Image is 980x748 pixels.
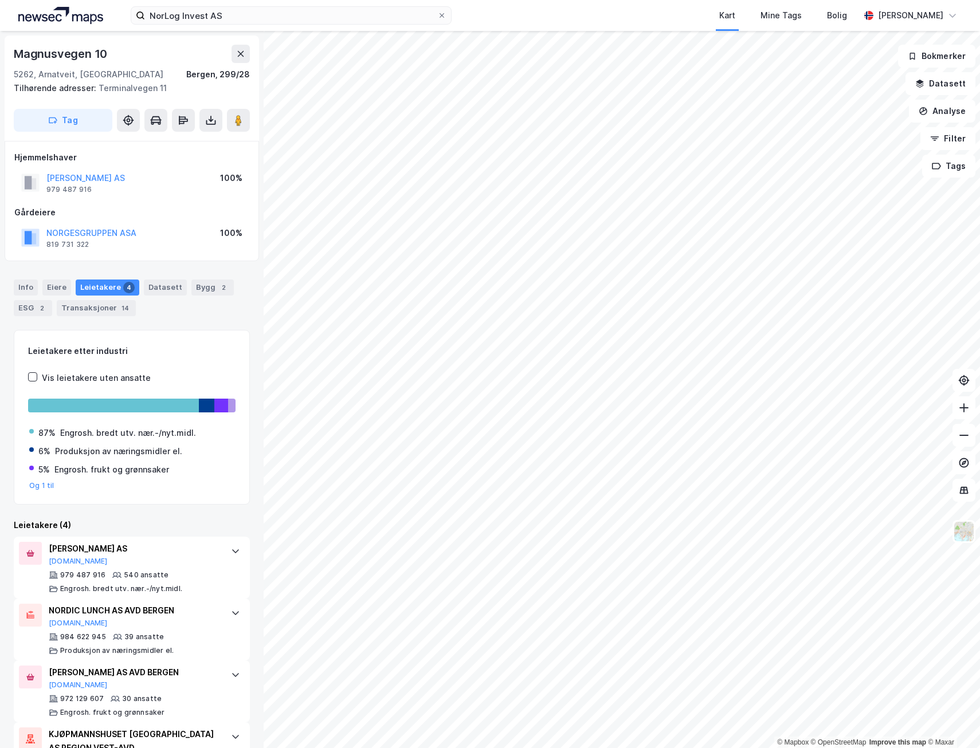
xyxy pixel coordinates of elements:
[60,570,105,580] div: 979 487 916
[14,206,249,219] div: Gårdeiere
[119,302,131,314] div: 14
[36,302,48,314] div: 2
[60,694,104,703] div: 972 129 607
[869,738,926,746] a: Improve this map
[14,518,250,532] div: Leietakere (4)
[38,444,50,458] div: 6%
[49,542,219,556] div: [PERSON_NAME] AS
[76,279,139,296] div: Leietakere
[898,45,975,68] button: Bokmerker
[28,344,236,358] div: Leietakere etter industri
[777,738,809,746] a: Mapbox
[811,738,867,746] a: OpenStreetMap
[124,632,164,641] div: 39 ansatte
[60,426,196,440] div: Engrosh. bredt utv. nær.-/nyt.midl.
[60,708,165,717] div: Engrosh. frukt og grønnsaker
[14,45,109,63] div: Magnusvegen 10
[719,9,735,22] div: Kart
[122,694,162,703] div: 30 ansatte
[42,371,151,385] div: Vis leietakere uten ansatte
[923,693,980,748] iframe: Chat Widget
[42,279,71,296] div: Eiere
[46,185,92,194] div: 979 487 916
[57,300,136,316] div: Transaksjoner
[218,282,229,293] div: 2
[49,557,108,566] button: [DOMAIN_NAME]
[14,151,249,164] div: Hjemmelshaver
[49,666,219,679] div: [PERSON_NAME] AS AVD BERGEN
[38,426,56,440] div: 87%
[909,100,975,123] button: Analyse
[191,279,234,296] div: Bygg
[38,463,50,477] div: 5%
[14,83,99,93] span: Tilhørende adresser:
[922,155,975,178] button: Tags
[14,109,112,132] button: Tag
[145,7,437,24] input: Søk på adresse, matrikkel, gårdeiere, leietakere eller personer
[186,68,250,81] div: Bergen, 299/28
[124,570,168,580] div: 540 ansatte
[29,481,54,490] button: Og 1 til
[49,604,219,617] div: NORDIC LUNCH AS AVD BERGEN
[60,584,182,593] div: Engrosh. bredt utv. nær.-/nyt.midl.
[46,240,89,249] div: 819 731 322
[905,72,975,95] button: Datasett
[55,444,182,458] div: Produksjon av næringsmidler el.
[54,463,169,477] div: Engrosh. frukt og grønnsaker
[14,279,38,296] div: Info
[49,680,108,690] button: [DOMAIN_NAME]
[920,127,975,150] button: Filter
[49,619,108,628] button: [DOMAIN_NAME]
[14,68,163,81] div: 5262, Arnatveit, [GEOGRAPHIC_DATA]
[761,9,802,22] div: Mine Tags
[14,300,52,316] div: ESG
[60,632,106,641] div: 984 622 945
[220,171,242,185] div: 100%
[14,81,241,95] div: Terminalvegen 11
[827,9,847,22] div: Bolig
[123,282,135,293] div: 4
[144,279,187,296] div: Datasett
[220,226,242,240] div: 100%
[953,521,975,542] img: Z
[60,646,174,655] div: Produksjon av næringsmidler el.
[878,9,943,22] div: [PERSON_NAME]
[18,7,103,24] img: logo.a4113a55bc3d86da70a041830d287a7e.svg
